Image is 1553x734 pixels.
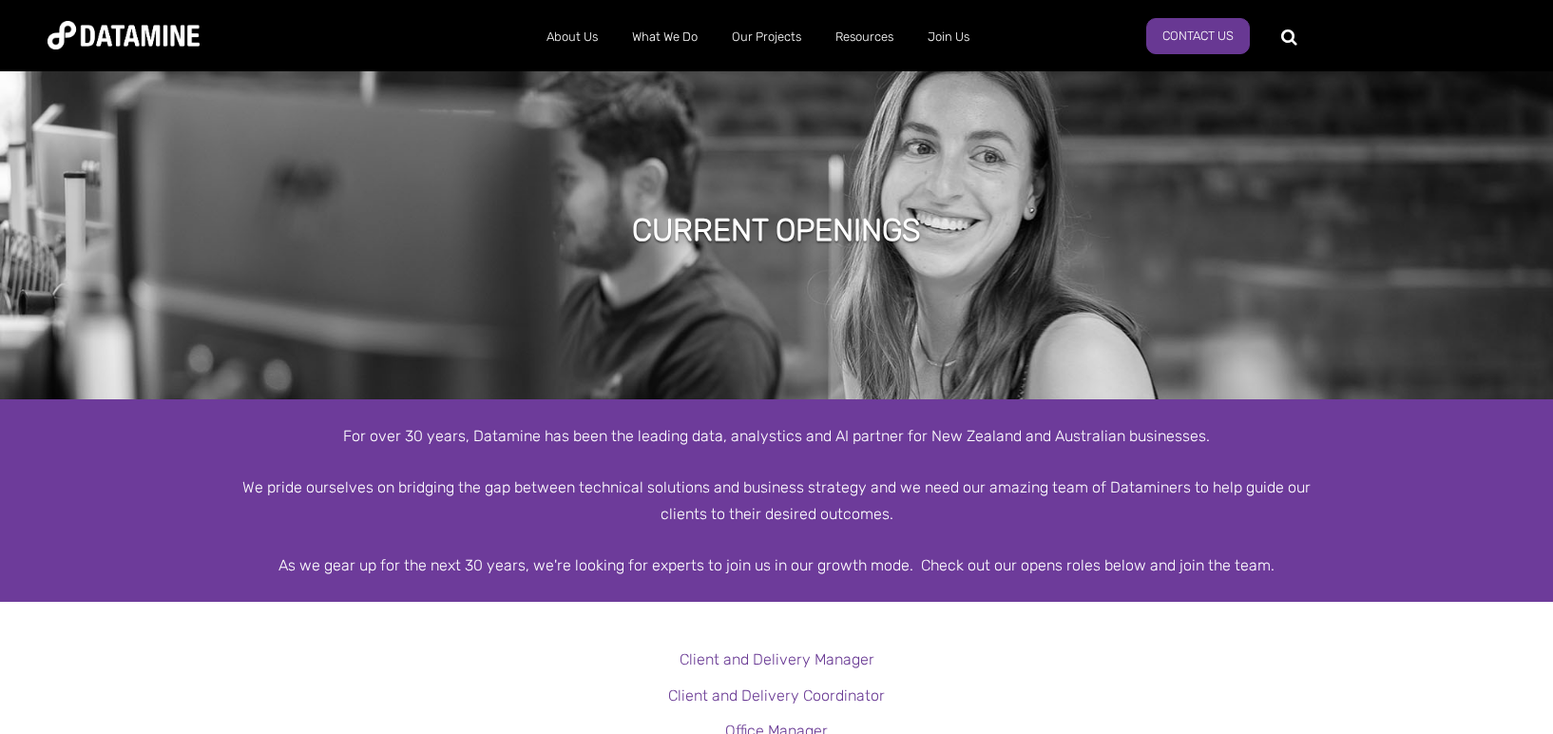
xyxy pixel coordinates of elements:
[680,650,874,668] a: Client and Delivery Manager
[529,12,615,62] a: About Us
[615,12,715,62] a: What We Do
[715,12,818,62] a: Our Projects
[235,423,1318,449] div: For over 30 years, Datamine has been the leading data, analystics and AI partner for New Zealand ...
[235,474,1318,526] div: We pride ourselves on bridging the gap between technical solutions and business strategy and we n...
[911,12,987,62] a: Join Us
[1146,18,1250,54] a: Contact Us
[235,552,1318,578] div: As we gear up for the next 30 years, we're looking for experts to join us in our growth mode. Che...
[48,21,200,49] img: Datamine
[818,12,911,62] a: Resources
[632,209,921,251] h1: Current Openings
[668,686,885,705] a: Client and Delivery Coordinator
